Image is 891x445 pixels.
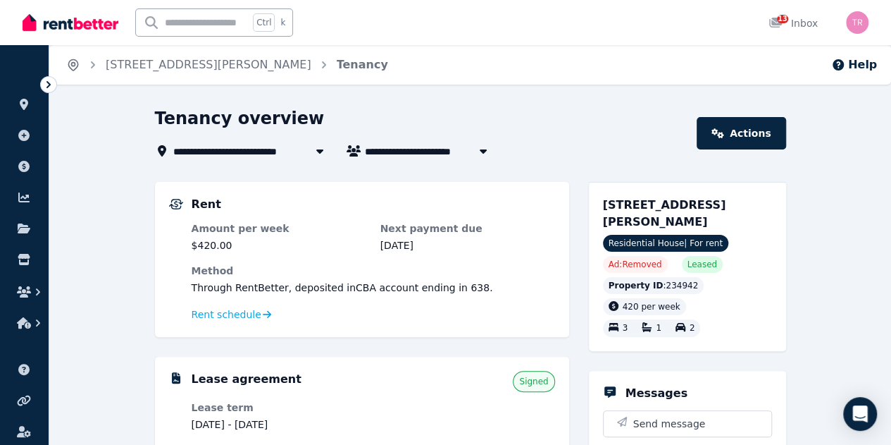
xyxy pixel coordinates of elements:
[843,397,877,431] div: Open Intercom Messenger
[192,282,493,293] span: Through RentBetter , deposited in CBA account ending in 638 .
[192,238,366,252] dd: $420.00
[23,12,118,33] img: RentBetter
[687,259,717,270] span: Leased
[253,13,275,32] span: Ctrl
[625,385,687,402] h5: Messages
[192,401,366,415] dt: Lease term
[604,411,771,437] button: Send message
[192,196,221,213] h5: Rent
[697,117,785,150] a: Actions
[768,16,818,30] div: Inbox
[380,221,555,236] dt: Next payment due
[623,324,628,334] span: 3
[192,417,366,432] dd: [DATE] - [DATE]
[609,259,662,270] span: Ad: Removed
[690,324,695,334] span: 2
[155,107,325,130] h1: Tenancy overview
[519,376,548,387] span: Signed
[603,277,704,294] div: : 234942
[169,199,183,209] img: Rental Payments
[656,324,661,334] span: 1
[337,58,388,71] a: Tenancy
[777,15,788,23] span: 13
[192,264,555,278] dt: Method
[192,371,301,388] h5: Lease agreement
[192,221,366,236] dt: Amount per week
[633,417,706,431] span: Send message
[603,198,726,228] span: [STREET_ADDRESS][PERSON_NAME]
[11,78,56,87] span: ORGANISE
[49,45,405,85] nav: Breadcrumb
[603,235,728,252] span: Residential House | For rent
[280,17,285,28] span: k
[192,307,261,322] span: Rent schedule
[831,56,877,73] button: Help
[192,307,272,322] a: Rent schedule
[106,58,311,71] a: [STREET_ADDRESS][PERSON_NAME]
[846,11,868,34] img: Theresa Roulston
[623,302,680,312] span: 420 per week
[380,238,555,252] dd: [DATE]
[609,280,663,291] span: Property ID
